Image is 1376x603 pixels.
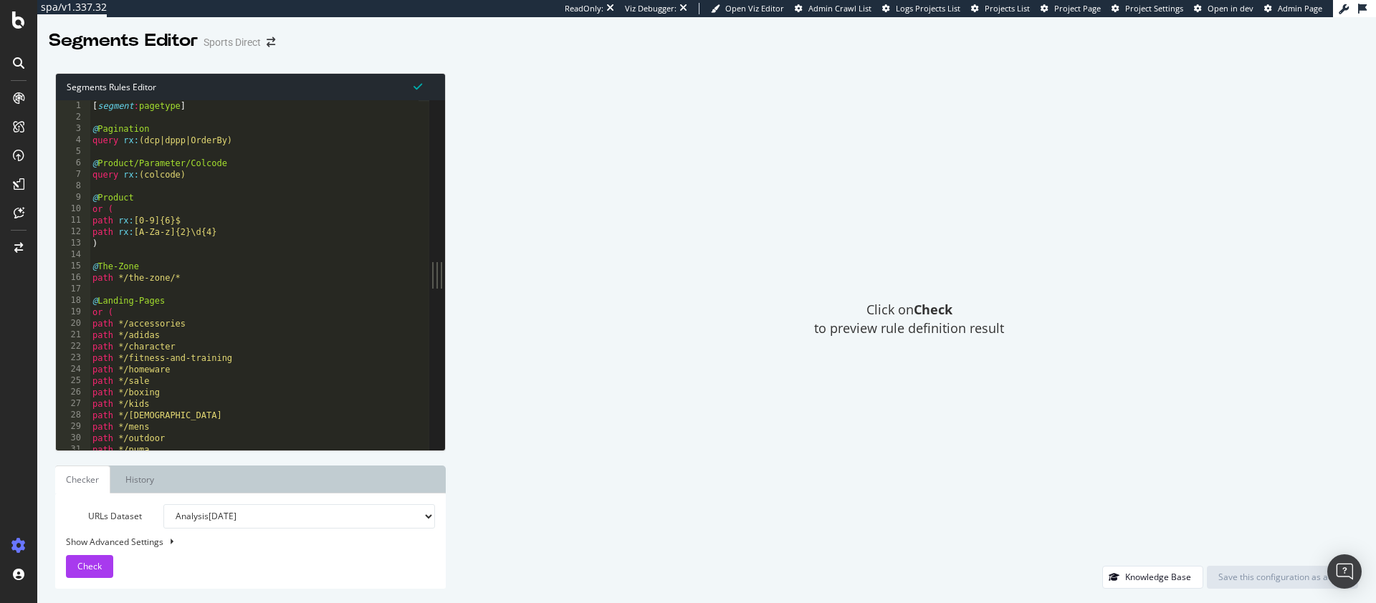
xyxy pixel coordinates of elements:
[1218,571,1347,583] div: Save this configuration as active
[914,301,952,318] strong: Check
[808,3,871,14] span: Admin Crawl List
[56,238,90,249] div: 13
[1264,3,1322,14] a: Admin Page
[1208,3,1253,14] span: Open in dev
[711,3,784,14] a: Open Viz Editor
[795,3,871,14] a: Admin Crawl List
[56,272,90,284] div: 16
[55,504,153,529] label: URLs Dataset
[114,465,166,493] a: History
[56,100,90,112] div: 1
[55,465,110,493] a: Checker
[56,352,90,364] div: 23
[985,3,1030,14] span: Projects List
[414,79,422,93] span: Syntax is valid
[56,112,90,123] div: 2
[56,180,90,192] div: 8
[56,226,90,238] div: 12
[55,536,424,548] div: Show Advanced Settings
[56,329,90,341] div: 21
[56,375,90,387] div: 25
[56,135,90,146] div: 4
[56,169,90,180] div: 7
[56,421,90,433] div: 29
[56,341,90,352] div: 22
[56,261,90,272] div: 15
[725,3,784,14] span: Open Viz Editor
[77,560,102,572] span: Check
[49,29,198,53] div: Segments Editor
[56,284,90,295] div: 17
[882,3,960,14] a: Logs Projects List
[896,3,960,14] span: Logs Projects List
[565,3,603,14] div: ReadOnly:
[625,3,677,14] div: Viz Debugger:
[204,35,261,49] div: Sports Direct
[1054,3,1101,14] span: Project Page
[1278,3,1322,14] span: Admin Page
[56,364,90,375] div: 24
[1125,3,1183,14] span: Project Settings
[56,387,90,398] div: 26
[1194,3,1253,14] a: Open in dev
[56,215,90,226] div: 11
[971,3,1030,14] a: Projects List
[56,74,445,100] div: Segments Rules Editor
[1112,3,1183,14] a: Project Settings
[56,203,90,215] div: 10
[56,444,90,455] div: 31
[1102,571,1203,583] a: Knowledge Base
[56,192,90,203] div: 9
[56,146,90,158] div: 5
[1125,571,1191,583] div: Knowledge Base
[56,249,90,261] div: 14
[1327,554,1362,589] div: Open Intercom Messenger
[56,433,90,444] div: 30
[1041,3,1101,14] a: Project Page
[1207,566,1358,589] button: Save this configuration as active
[56,158,90,169] div: 6
[56,295,90,307] div: 18
[56,410,90,421] div: 28
[56,398,90,410] div: 27
[56,123,90,135] div: 3
[267,37,275,47] div: arrow-right-arrow-left
[56,318,90,329] div: 20
[56,307,90,318] div: 19
[1102,566,1203,589] button: Knowledge Base
[66,555,113,578] button: Check
[814,301,1004,337] span: Click on to preview rule definition result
